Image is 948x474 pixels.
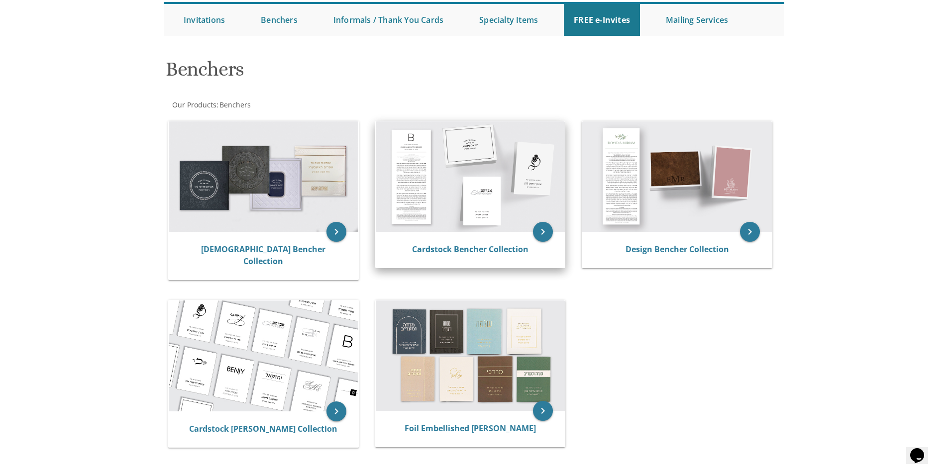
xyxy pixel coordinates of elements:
h1: Benchers [166,58,572,88]
div: : [164,100,474,110]
a: keyboard_arrow_right [326,401,346,421]
a: Informals / Thank You Cards [323,4,453,36]
a: keyboard_arrow_right [533,222,553,242]
a: keyboard_arrow_right [326,222,346,242]
img: Design Bencher Collection [582,121,772,232]
a: Benchers [218,100,251,109]
a: Benchers [251,4,308,36]
a: Cardstock Bencher Collection [412,244,528,255]
a: Specialty Items [469,4,548,36]
a: keyboard_arrow_right [740,222,760,242]
span: Benchers [219,100,251,109]
img: Foil Embellished Mincha Maariv [376,300,565,411]
a: Invitations [174,4,235,36]
img: Cardstock Mincha Maariv Collection [169,300,358,411]
iframe: chat widget [906,434,938,464]
a: Mailing Services [656,4,738,36]
a: Foil Embellished [PERSON_NAME] [405,423,536,434]
a: keyboard_arrow_right [533,401,553,421]
img: Cardstock Bencher Collection [376,121,565,232]
a: [DEMOGRAPHIC_DATA] Bencher Collection [201,244,325,267]
a: Our Products [171,100,216,109]
img: Judaica Bencher Collection [169,121,358,232]
a: Design Bencher Collection [626,244,729,255]
a: FREE e-Invites [564,4,640,36]
a: Cardstock [PERSON_NAME] Collection [189,423,337,434]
